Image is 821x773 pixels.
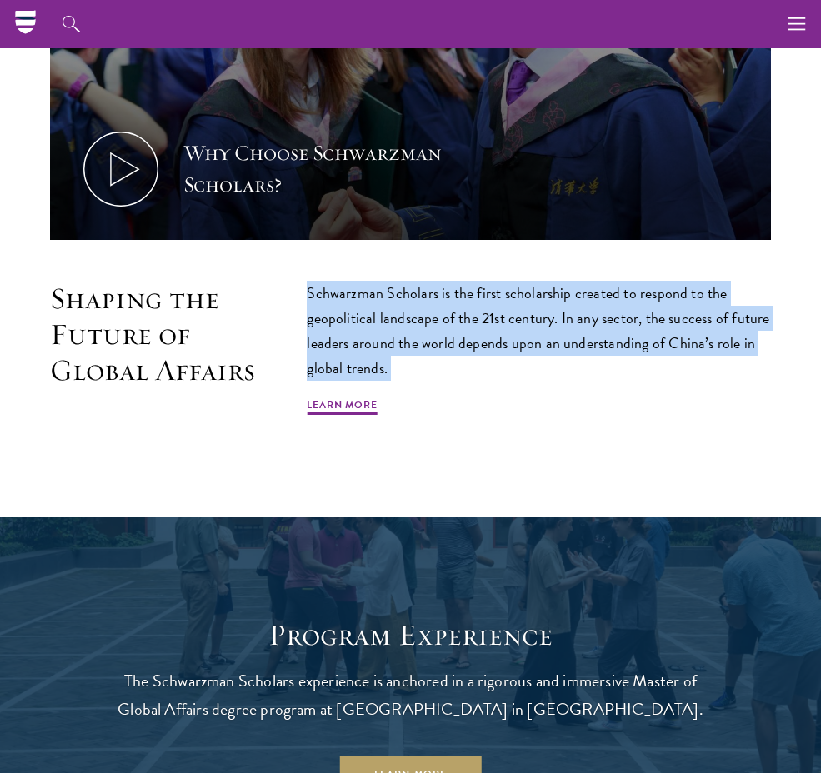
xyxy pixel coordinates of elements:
[307,397,378,417] a: Learn More
[307,281,771,381] p: Schwarzman Scholars is the first scholarship created to respond to the geopolitical landscape of ...
[111,666,711,723] p: The Schwarzman Scholars experience is anchored in a rigorous and immersive Master of Global Affai...
[183,137,492,201] div: Why Choose Schwarzman Scholars?
[111,617,711,653] h1: Program Experience
[50,281,273,387] h2: Shaping the Future of Global Affairs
